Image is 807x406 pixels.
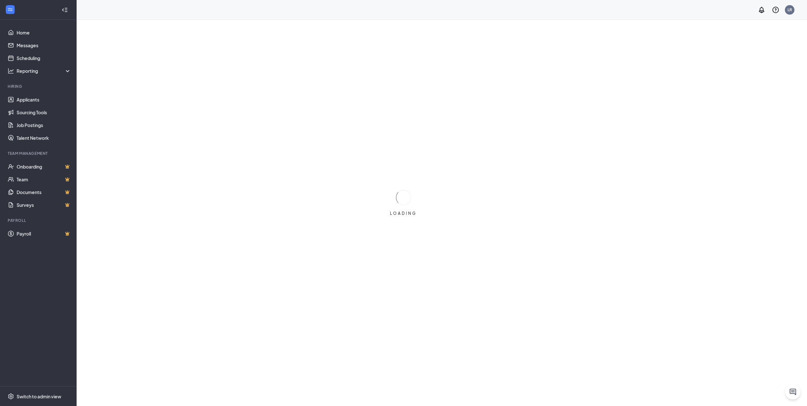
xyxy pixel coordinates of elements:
a: Scheduling [17,52,71,64]
div: Reporting [17,68,71,74]
a: Job Postings [17,119,71,132]
svg: Collapse [62,7,68,13]
a: OnboardingCrown [17,160,71,173]
a: Talent Network [17,132,71,144]
svg: ChatActive [789,388,797,396]
a: Applicants [17,93,71,106]
button: ChatActive [785,384,801,400]
a: PayrollCrown [17,227,71,240]
a: TeamCrown [17,173,71,186]
svg: Notifications [758,6,766,14]
div: Team Management [8,151,70,156]
a: Sourcing Tools [17,106,71,119]
svg: WorkstreamLogo [7,6,13,13]
svg: Analysis [8,68,14,74]
a: Messages [17,39,71,52]
div: LR [788,7,792,12]
a: Home [17,26,71,39]
div: Switch to admin view [17,393,61,400]
div: LOADING [388,211,420,216]
svg: QuestionInfo [772,6,780,14]
div: Payroll [8,218,70,223]
a: SurveysCrown [17,199,71,211]
div: Hiring [8,84,70,89]
svg: Settings [8,393,14,400]
a: DocumentsCrown [17,186,71,199]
